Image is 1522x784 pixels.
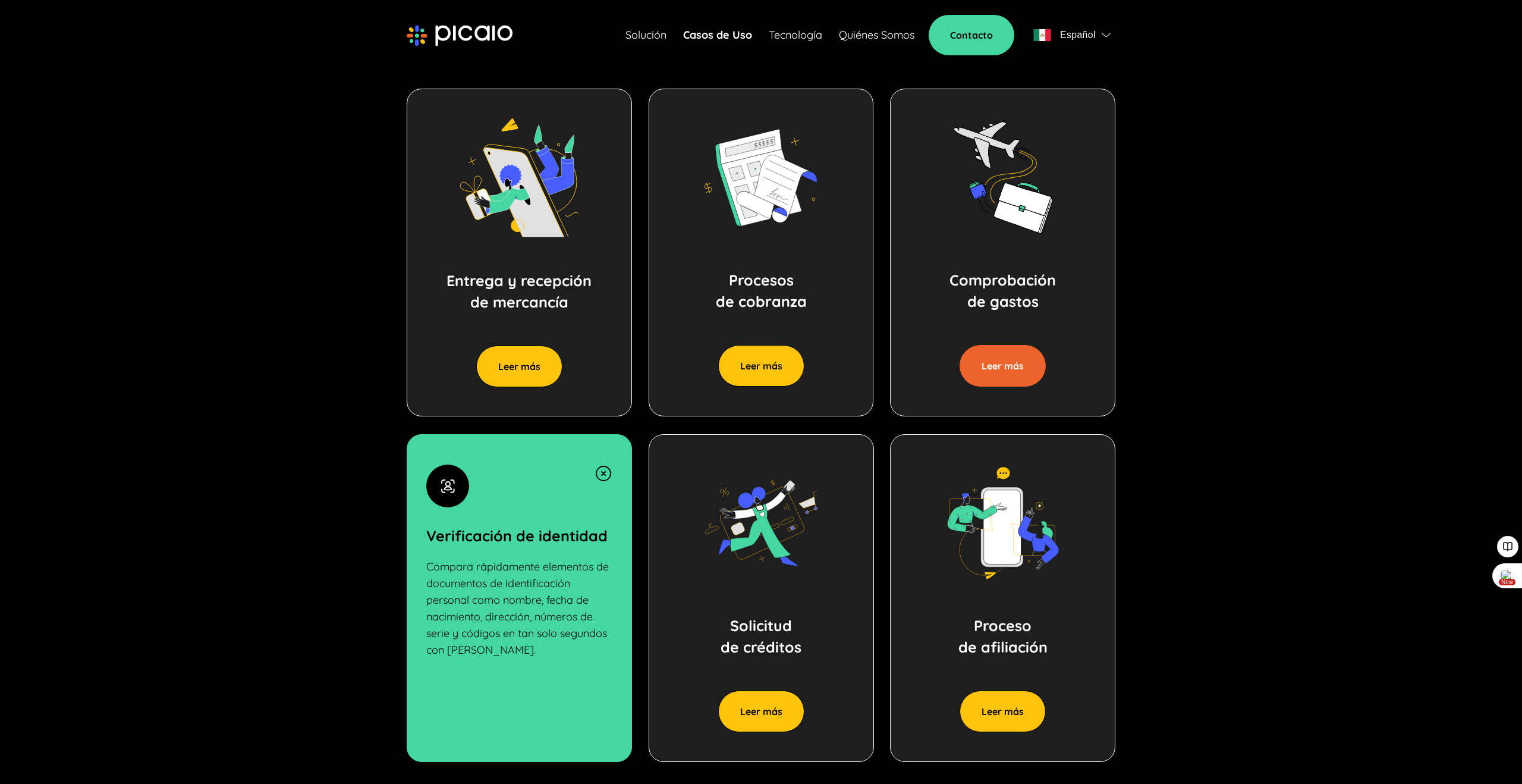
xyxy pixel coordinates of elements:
[769,27,822,43] a: Tecnología
[595,465,612,482] img: close-icon
[426,525,612,547] p: Verificación de identidad
[1102,33,1111,37] img: flag
[721,615,801,658] p: Solicitud de créditos
[460,118,578,237] img: image
[426,465,469,507] img: card-icon
[702,118,820,237] img: image
[1029,23,1115,47] button: flagEspañolflag
[407,25,512,46] img: picaio-logo
[718,345,804,387] button: Leer más
[929,15,1014,55] a: Contacto
[718,691,804,732] button: Leer más
[944,118,1062,237] img: image
[960,345,1046,387] button: Leer más
[958,615,1048,658] p: Proceso de afiliación
[1033,29,1051,41] img: flag
[625,27,666,43] a: Solución
[716,269,807,312] p: Procesos de cobranza
[426,559,612,658] p: Compara rápidamente elementos de documentos de identificación personal como nombre, fecha de naci...
[949,269,1056,312] p: Comprobación de gastos
[960,691,1046,732] button: Leer más
[702,464,820,582] img: image
[683,27,752,43] a: Casos de Uso
[1060,27,1096,43] span: Español
[839,27,914,43] a: Quiénes Somos
[476,346,562,387] button: Leer más
[446,270,592,313] p: Entrega y recepción de mercancía
[944,464,1062,582] img: image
